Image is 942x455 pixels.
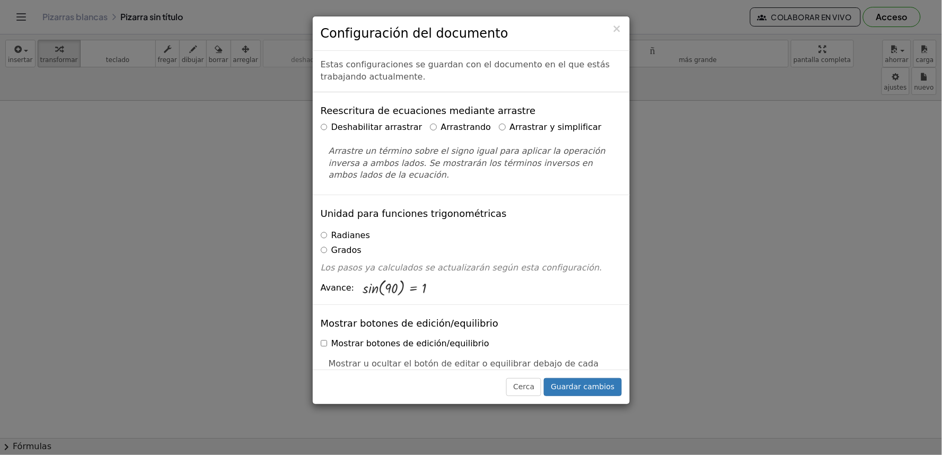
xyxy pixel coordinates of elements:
[331,245,362,255] font: Grados
[329,358,599,381] font: Mostrar u ocultar el botón de editar o equilibrar debajo de cada derivación.
[321,59,610,82] font: Estas configuraciones se guardan con el documento en el que estás trabajando actualmente.
[321,232,328,239] input: Radianes
[551,382,614,391] font: Guardar cambios
[499,124,506,130] input: Arrastrar y simplificar
[321,124,328,130] input: Deshabilitar arrastrar
[513,382,534,391] font: Cerca
[509,122,602,132] font: Arrastrar y simplificar
[321,247,328,253] input: Grados
[331,230,370,240] font: Radianes
[329,146,605,180] font: Arrastre un término sobre el signo igual para aplicar la operación inversa a ambos lados. Se most...
[441,122,491,132] font: Arrastrando
[506,378,541,396] button: Cerca
[331,338,489,348] font: Mostrar botones de edición/equilibrio
[612,22,622,35] font: ×
[321,283,354,293] font: Avance:
[331,122,422,132] font: Deshabilitar arrastrar
[321,262,602,273] font: Los pasos ya calculados se actualizarán según esta configuración.
[321,208,507,219] font: Unidad para funciones trigonométricas
[321,26,508,41] font: Configuración del documento
[321,340,328,347] input: Mostrar botones de edición/equilibrio
[612,23,622,34] button: Cerca
[321,318,498,329] font: Mostrar botones de edición/equilibrio
[430,124,437,130] input: Arrastrando
[544,378,621,396] button: Guardar cambios
[321,105,536,116] font: Reescritura de ecuaciones mediante arrastre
